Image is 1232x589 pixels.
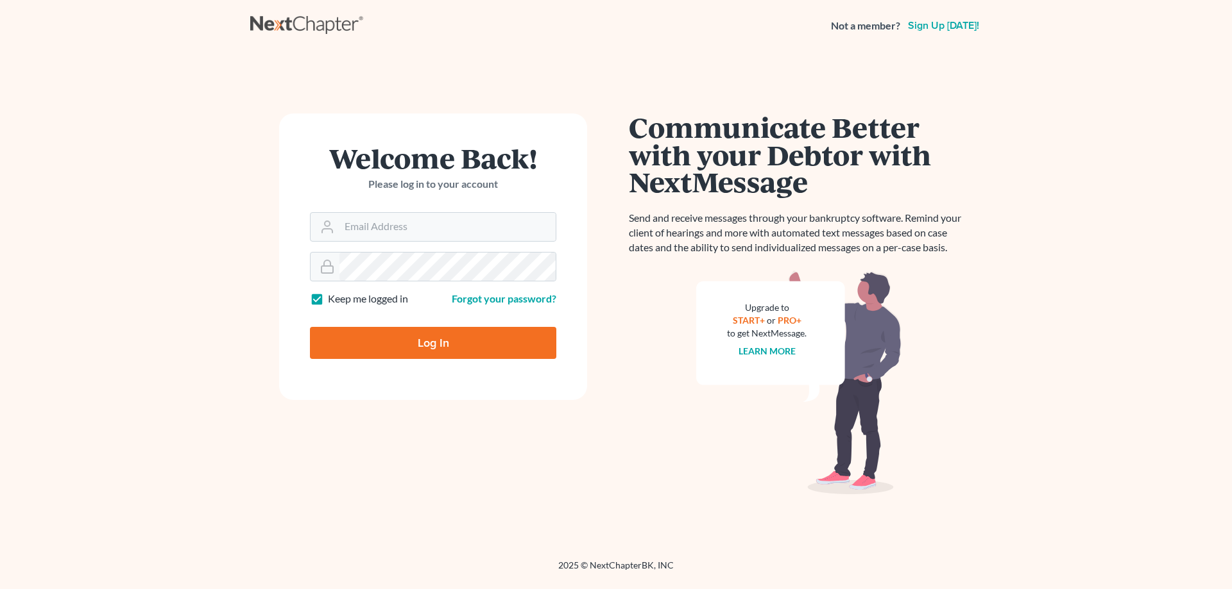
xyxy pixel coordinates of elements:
[739,345,796,356] a: Learn more
[339,213,556,241] input: Email Address
[328,292,408,306] label: Keep me logged in
[250,559,982,582] div: 2025 © NextChapterBK, INC
[629,211,969,255] p: Send and receive messages through your bankruptcy software. Remind your client of hearings and mo...
[733,315,765,326] a: START+
[778,315,801,326] a: PRO+
[696,270,902,495] img: nextmessage_bg-59042aed3d76b12b5cd301f8e5b87938c9018125f34e5fa2b7a6b67550977c72.svg
[310,327,556,359] input: Log In
[767,315,776,326] span: or
[310,177,556,192] p: Please log in to your account
[452,292,556,304] a: Forgot your password?
[629,113,969,195] h1: Communicate Better with your Debtor with NextMessage
[310,144,556,172] h1: Welcome Back!
[831,19,900,33] strong: Not a member?
[905,21,982,31] a: Sign up [DATE]!
[727,301,807,314] div: Upgrade to
[727,327,807,340] div: to get NextMessage.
